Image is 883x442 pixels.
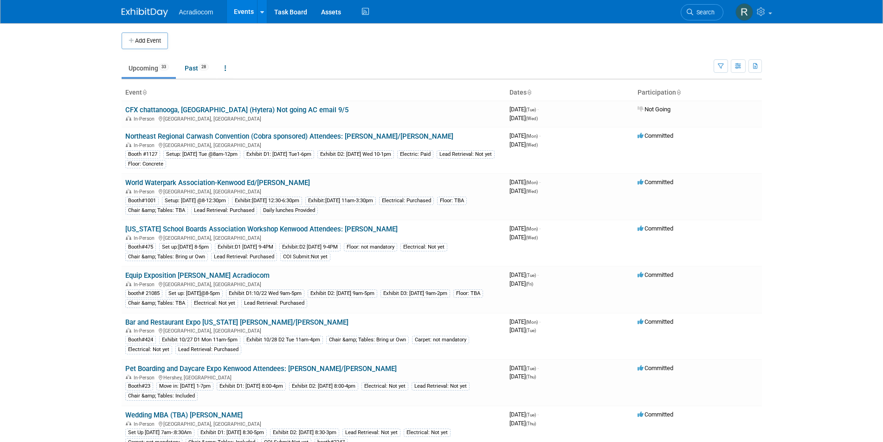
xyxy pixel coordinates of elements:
a: World Waterpark Association-Kenwood Ed/[PERSON_NAME] [125,179,310,187]
div: booth# 21085 [125,289,162,298]
div: [GEOGRAPHIC_DATA], [GEOGRAPHIC_DATA] [125,141,502,148]
span: [DATE] [509,179,541,186]
div: Setup: [DATE] @8-12:30pm [162,197,229,205]
span: (Wed) [526,142,538,147]
a: Pet Boarding and Daycare Expo Kenwood Attendees: [PERSON_NAME]/[PERSON_NAME] [125,365,397,373]
span: (Tue) [526,273,536,278]
span: (Tue) [526,328,536,333]
span: - [539,225,541,232]
span: [DATE] [509,132,541,139]
span: (Wed) [526,116,538,121]
div: Electrical: Not yet [125,346,172,354]
div: Exhibit 10/28 D2 Tue 11am-4pm [244,336,323,344]
div: Exhibit:[DATE] 12:30-6:30pm [232,197,302,205]
span: [DATE] [509,327,536,333]
span: (Mon) [526,134,538,139]
span: (Wed) [526,189,538,194]
span: - [537,271,539,278]
span: (Mon) [526,320,538,325]
span: In-Person [134,116,157,122]
div: Exhibit D2: [DATE] 8:30-3pm [270,429,339,437]
th: Dates [506,85,634,101]
div: Exhibit:D1 [DATE] 9-4PM [215,243,276,251]
span: [DATE] [509,318,541,325]
a: Sort by Participation Type [676,89,681,96]
div: Exhibit D1: [DATE] 8:00-4pm [217,382,286,391]
div: Exhibit D1: [DATE] 8:30-5pm [198,429,267,437]
div: Setup: [DATE] Tue @8am-12pm [163,150,240,159]
div: [GEOGRAPHIC_DATA], [GEOGRAPHIC_DATA] [125,327,502,334]
div: Chair &amp; Tables: TBA [125,299,188,307]
span: (Thu) [526,374,536,379]
div: Exhibit D1: [DATE] Tue1-6pm [244,150,314,159]
div: Booth#424 [125,336,156,344]
div: Daily lunches Provided [260,206,318,215]
span: Acradiocom [179,8,213,16]
div: Exhibit:D2 [DATE] 9-4PM [279,243,341,251]
span: [DATE] [509,280,533,287]
img: ExhibitDay [122,8,168,17]
div: Lead Retrieval: Purchased [211,253,277,261]
span: Committed [638,365,673,372]
span: - [537,365,539,372]
span: Committed [638,271,673,278]
div: Chair &amp; Tables: Included [125,392,198,400]
span: (Mon) [526,180,538,185]
button: Add Event [122,32,168,49]
span: (Mon) [526,226,538,231]
a: Northeast Regional Carwash Convention (Cobra sponsored) Attendees: [PERSON_NAME]/[PERSON_NAME] [125,132,453,141]
span: [DATE] [509,411,539,418]
div: Exhibit D2: [DATE] 9am-5pm [308,289,377,298]
div: Exhibit 10/27 D1 Mon 11am-5pm [159,336,240,344]
div: Carpet: not mandatory [412,336,469,344]
img: In-Person Event [126,282,131,286]
div: Exhibit D3: [DATE] 9am-2pm [380,289,450,298]
a: Equip Exposition [PERSON_NAME] Acradiocom [125,271,270,280]
div: COI Submit:Not yet [280,253,330,261]
div: Lead Retrieval: Purchased [241,299,307,307]
div: Chair &amp; Tables: TBA [125,206,188,215]
span: (Tue) [526,107,536,112]
div: [GEOGRAPHIC_DATA], [GEOGRAPHIC_DATA] [125,115,502,122]
div: Booth#23 [125,382,153,391]
th: Event [122,85,506,101]
a: Sort by Start Date [527,89,531,96]
span: Committed [638,411,673,418]
div: Lead Retrieval: Not yet [342,429,400,437]
div: [GEOGRAPHIC_DATA], [GEOGRAPHIC_DATA] [125,420,502,427]
span: In-Person [134,235,157,241]
div: Electrical: Not yet [191,299,238,307]
span: [DATE] [509,420,536,427]
a: CFX chattanooga, [GEOGRAPHIC_DATA] (Hytera) Not going AC email 9/5 [125,106,348,114]
div: Hershey, [GEOGRAPHIC_DATA] [125,373,502,381]
span: [DATE] [509,115,538,122]
div: Lead Retrieval: Purchased [175,346,241,354]
div: Booth#475 [125,243,156,251]
a: [US_STATE] School Boards Association Workshop Kenwood Attendees: [PERSON_NAME] [125,225,398,233]
span: Not Going [638,106,670,113]
div: Lead Retrieval: Purchased [191,206,257,215]
div: Move in: [DATE] 1-7pm [156,382,213,391]
a: Upcoming33 [122,59,176,77]
span: In-Person [134,421,157,427]
span: [DATE] [509,271,539,278]
span: - [539,132,541,139]
a: Wedding MBA (TBA) [PERSON_NAME] [125,411,243,419]
img: Ronald Tralle [735,3,753,21]
a: Past28 [178,59,216,77]
img: In-Person Event [126,189,131,193]
div: [GEOGRAPHIC_DATA], [GEOGRAPHIC_DATA] [125,187,502,195]
div: Lead Retrieval: Not yet [412,382,470,391]
span: (Tue) [526,412,536,417]
div: Electrical: Not yet [400,243,447,251]
img: In-Person Event [126,142,131,147]
span: Committed [638,132,673,139]
span: In-Person [134,142,157,148]
span: (Fri) [526,282,533,287]
span: Committed [638,225,673,232]
span: In-Person [134,375,157,381]
div: Electrical: Not yet [361,382,408,391]
div: Floor: Concrete [125,160,166,168]
div: Exhibit D2: [DATE] 8:00-4pm [289,382,358,391]
img: In-Person Event [126,421,131,426]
